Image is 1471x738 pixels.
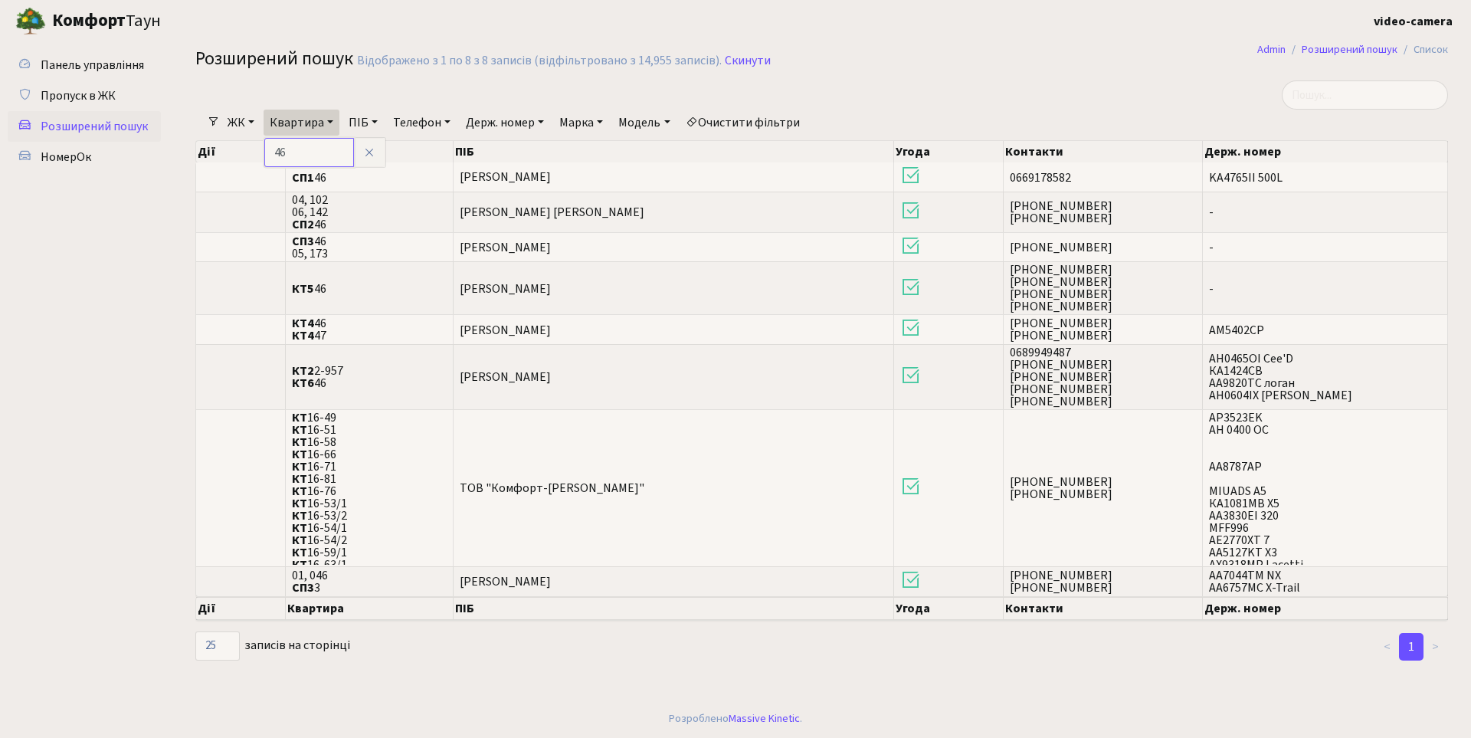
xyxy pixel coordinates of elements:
div: Розроблено . [669,710,802,727]
b: СП3 [292,579,314,596]
th: Держ. номер [1203,141,1448,162]
a: Розширений пошук [1302,41,1397,57]
span: [PERSON_NAME] [PERSON_NAME] [460,204,644,221]
span: [PHONE_NUMBER] [PHONE_NUMBER] [1010,200,1196,225]
a: video-camera [1374,12,1453,31]
a: Марка [553,110,609,136]
b: КТ [292,458,307,475]
a: Massive Kinetic [729,710,800,727]
b: КТ5 [292,280,314,297]
span: [PERSON_NAME] [460,322,551,339]
th: ПІБ [454,141,894,162]
b: КТ [292,421,307,438]
span: [PHONE_NUMBER] [1010,241,1196,254]
b: СП1 [292,169,314,186]
a: ПІБ [342,110,384,136]
img: logo.png [15,6,46,37]
span: AP3523EK АН 0400 ОС АА8787АР MIUADS A5 КА1081МВ X5 АА3830ЕІ 320 MFF996 AE2770XT 7 AA5127KT X3 AX9... [1209,412,1441,565]
a: Admin [1257,41,1286,57]
b: КТ6 [292,375,314,392]
button: Переключити навігацію [192,8,230,34]
span: 46 05, 173 [292,235,447,260]
span: Пропуск в ЖК [41,87,116,104]
a: НомерОк [8,142,161,172]
span: [PHONE_NUMBER] [PHONE_NUMBER] [1010,569,1196,594]
span: Розширений пошук [195,45,353,72]
span: 2-957 46 [292,365,447,389]
span: 0669178582 [1010,172,1196,184]
span: ТОВ "Комфорт-[PERSON_NAME]" [460,481,644,497]
li: Список [1397,41,1448,58]
span: 46 47 [292,317,447,342]
span: - [1209,241,1441,254]
span: [PHONE_NUMBER] [PHONE_NUMBER] [1010,476,1196,500]
span: 46 [292,283,447,295]
a: Модель [612,110,676,136]
a: ЖК [221,110,260,136]
b: КТ4 [292,327,314,344]
b: КТ [292,409,307,426]
span: Панель управління [41,57,144,74]
b: КТ [292,520,307,536]
span: 01, 046 3 [292,569,447,594]
b: КТ [292,495,307,512]
th: Контакти [1004,141,1203,162]
span: АМ5402СР [1209,324,1441,336]
th: Дії [196,141,286,162]
a: 1 [1399,633,1423,661]
input: Пошук... [1282,80,1448,110]
span: [PERSON_NAME] [460,280,551,297]
b: СП3 [292,233,314,250]
span: [PERSON_NAME] [460,369,551,386]
span: 16-49 16-51 16-58 16-66 16-71 16-81 16-76 16-53/1 16-53/2 16-54/1 16-54/2 16-59/1 16-63/1 16-63/2... [292,412,447,565]
span: Розширений пошук [41,118,148,135]
a: Пропуск в ЖК [8,80,161,111]
nav: breadcrumb [1234,34,1471,66]
div: Відображено з 1 по 8 з 8 записів (відфільтровано з 14,955 записів). [357,54,722,68]
b: КТ [292,544,307,561]
span: - [1209,283,1441,295]
span: 46 [292,172,447,184]
th: ПІБ [454,597,894,620]
a: Телефон [387,110,457,136]
span: [PERSON_NAME] [460,169,551,186]
b: КТ [292,434,307,451]
span: KA4765II 500L [1209,172,1441,184]
b: КТ [292,532,307,549]
b: КТ [292,471,307,487]
th: Держ. номер [1203,597,1448,620]
a: Держ. номер [460,110,550,136]
span: 04, 102 06, 142 46 [292,194,447,231]
th: Дії [196,597,286,620]
a: Розширений пошук [8,111,161,142]
label: записів на сторінці [195,631,350,661]
b: КТ [292,507,307,524]
span: AH0465OI Cee'D КА1424СВ АА9820ТС логан АН0604ІХ [PERSON_NAME] [1209,353,1441,402]
b: КТ4 [292,315,314,332]
th: Угода [894,141,1004,162]
span: [PHONE_NUMBER] [PHONE_NUMBER] [1010,317,1196,342]
a: Панель управління [8,50,161,80]
span: НомерОк [41,149,91,166]
th: Угода [894,597,1004,620]
span: AA7044TM NX AA6757MC X-Trail [1209,569,1441,594]
b: СП2 [292,216,314,233]
th: Контакти [1004,597,1203,620]
th: Квартира [286,597,454,620]
b: КТ [292,556,307,573]
b: Комфорт [52,8,126,33]
a: Скинути [725,54,771,68]
span: - [1209,206,1441,218]
b: video-camera [1374,13,1453,30]
select: записів на сторінці [195,631,240,661]
b: КТ2 [292,362,314,379]
span: Таун [52,8,161,34]
a: Очистити фільтри [680,110,806,136]
span: [PHONE_NUMBER] [PHONE_NUMBER] [PHONE_NUMBER] [PHONE_NUMBER] [1010,264,1196,313]
b: КТ [292,446,307,463]
span: [PERSON_NAME] [460,239,551,256]
a: Квартира [264,110,339,136]
span: [PERSON_NAME] [460,573,551,590]
span: 0689949487 [PHONE_NUMBER] [PHONE_NUMBER] [PHONE_NUMBER] [PHONE_NUMBER] [1010,346,1196,408]
b: КТ [292,483,307,500]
